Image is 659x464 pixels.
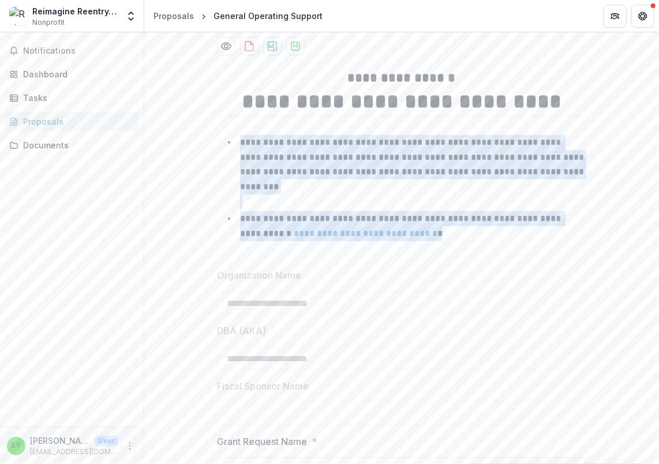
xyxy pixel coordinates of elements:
[30,435,90,447] p: [PERSON_NAME]
[631,5,654,28] button: Get Help
[32,5,118,17] div: Reimagine Reentry, Inc.
[217,435,307,448] p: Grant Request Name
[23,68,130,80] div: Dashboard
[149,8,327,24] nav: breadcrumb
[5,112,139,131] a: Proposals
[217,37,235,55] button: Preview 713b55bd-373d-463d-b9ee-a562ca11f089-1.pdf
[23,92,130,104] div: Tasks
[9,7,28,25] img: Reimagine Reentry, Inc.
[23,46,134,56] span: Notifications
[149,8,199,24] a: Proposals
[32,17,65,28] span: Nonprofit
[5,136,139,155] a: Documents
[286,37,305,55] button: download-proposal
[217,379,309,393] p: Fiscal Sponsor Name
[217,268,301,282] p: Organization Name
[23,115,130,128] div: Proposals
[214,10,323,22] div: General Operating Support
[240,37,259,55] button: download-proposal
[123,439,137,453] button: More
[12,442,21,450] div: Sydney Yates
[30,447,118,457] p: [EMAIL_ADDRESS][DOMAIN_NAME]
[263,37,282,55] button: download-proposal
[5,65,139,84] a: Dashboard
[123,5,139,28] button: Open entity switcher
[23,139,130,151] div: Documents
[217,324,266,338] p: DBA (AKA)
[5,42,139,60] button: Notifications
[5,88,139,107] a: Tasks
[604,5,627,28] button: Partners
[153,10,194,22] div: Proposals
[95,436,118,446] p: User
